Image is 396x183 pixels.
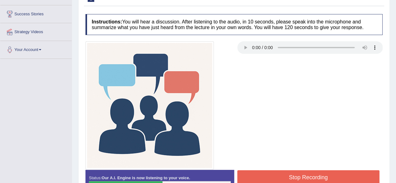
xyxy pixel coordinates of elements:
a: Strategy Videos [0,23,72,39]
strong: Our A.I. Engine is now listening to your voice. [101,175,190,180]
a: Success Stories [0,5,72,21]
b: Instructions: [92,19,122,24]
h4: You will hear a discussion. After listening to the audio, in 10 seconds, please speak into the mi... [85,14,383,35]
a: Your Account [0,41,72,57]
